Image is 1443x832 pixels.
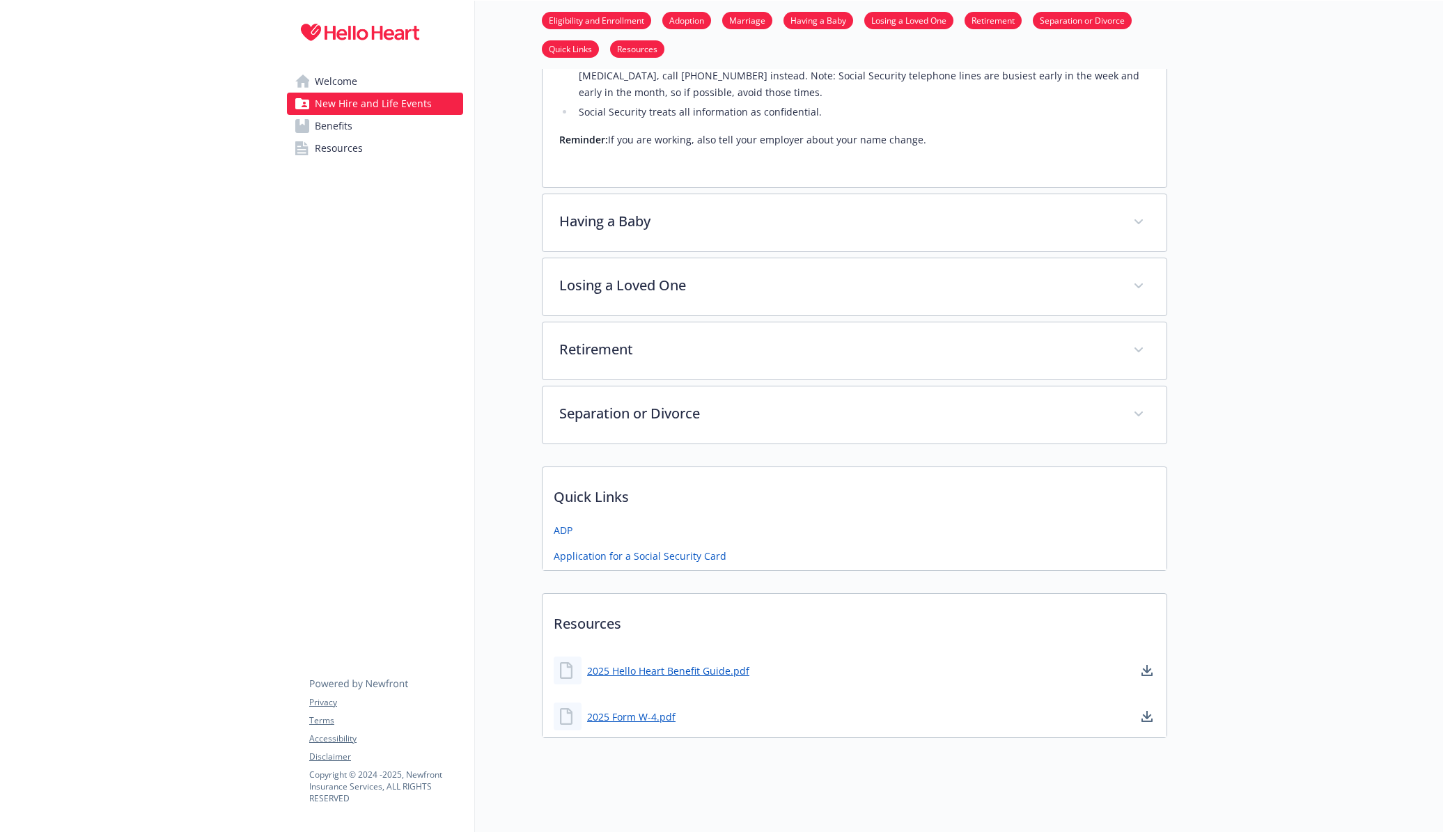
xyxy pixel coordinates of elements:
[309,732,462,745] a: Accessibility
[559,403,1116,424] p: Separation or Divorce
[542,42,599,55] a: Quick Links
[587,709,676,724] a: 2025 Form W-4.pdf
[543,386,1167,444] div: Separation or Divorce
[543,594,1167,645] p: Resources
[587,664,749,678] a: 2025 Hello Heart Benefit Guide.pdf
[662,13,711,26] a: Adoption
[309,696,462,709] a: Privacy
[287,115,463,137] a: Benefits
[1033,13,1132,26] a: Separation or Divorce
[287,70,463,93] a: Welcome
[783,13,853,26] a: Having a Baby
[287,93,463,115] a: New Hire and Life Events
[315,115,352,137] span: Benefits
[610,42,664,55] a: Resources
[315,93,432,115] span: New Hire and Life Events
[559,339,1116,360] p: Retirement
[575,104,1150,120] li: Social Security treats all information as confidential.
[309,751,462,763] a: Disclaimer
[1139,708,1155,725] a: download document
[559,211,1116,232] p: Having a Baby
[559,132,1150,148] p: If you are working, also tell your employer about your name change.
[864,13,953,26] a: Losing a Loved One
[543,467,1167,519] p: Quick Links
[543,194,1167,251] div: Having a Baby
[722,13,772,26] a: Marriage
[559,275,1116,296] p: Losing a Loved One
[1139,662,1155,679] a: download document
[287,137,463,159] a: Resources
[554,523,572,537] a: ADP
[309,714,462,727] a: Terms
[559,133,608,146] strong: Reminder:
[309,769,462,804] p: Copyright © 2024 - 2025 , Newfront Insurance Services, ALL RIGHTS RESERVED
[543,258,1167,315] div: Losing a Loved One
[542,13,651,26] a: Eligibility and Enrollment
[315,70,357,93] span: Welcome
[543,322,1167,379] div: Retirement
[315,137,363,159] span: Resources
[554,549,726,563] a: Application for a Social Security Card
[965,13,1022,26] a: Retirement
